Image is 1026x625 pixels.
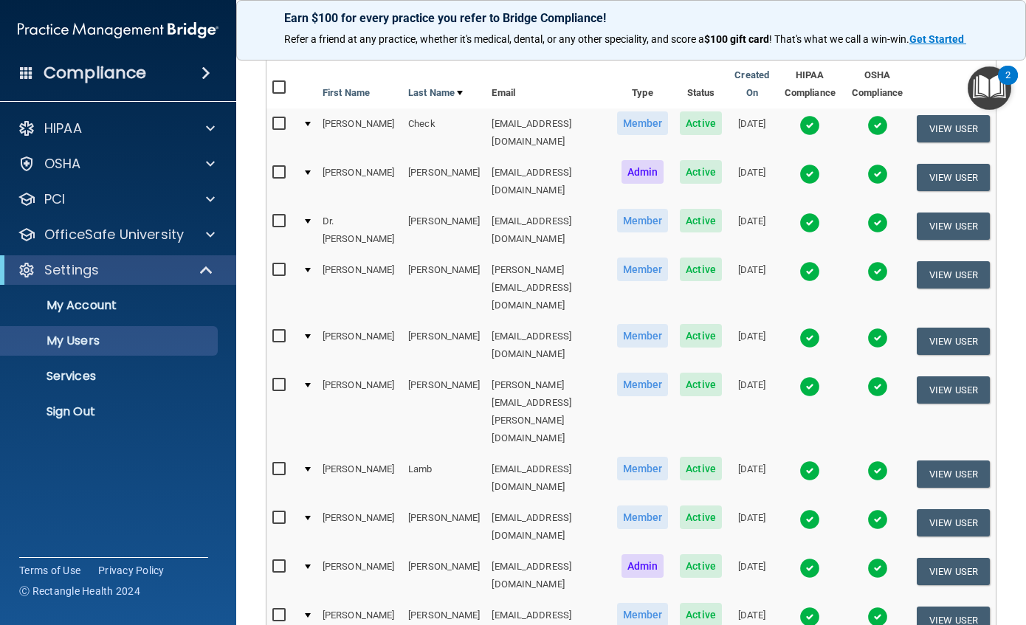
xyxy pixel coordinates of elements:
[486,206,610,255] td: [EMAIL_ADDRESS][DOMAIN_NAME]
[617,373,669,396] span: Member
[728,108,777,157] td: [DATE]
[799,558,820,579] img: tick.e7d51cea.svg
[402,157,486,206] td: [PERSON_NAME]
[680,111,722,135] span: Active
[402,370,486,454] td: [PERSON_NAME]
[611,61,675,108] th: Type
[728,206,777,255] td: [DATE]
[917,164,990,191] button: View User
[622,554,664,578] span: Admin
[402,321,486,370] td: [PERSON_NAME]
[799,261,820,282] img: tick.e7d51cea.svg
[799,115,820,136] img: tick.e7d51cea.svg
[617,324,669,348] span: Member
[968,66,1011,110] button: Open Resource Center, 2 new notifications
[867,558,888,579] img: tick.e7d51cea.svg
[44,120,82,137] p: HIPAA
[486,108,610,157] td: [EMAIL_ADDRESS][DOMAIN_NAME]
[617,457,669,480] span: Member
[486,61,610,108] th: Email
[867,164,888,184] img: tick.e7d51cea.svg
[486,503,610,551] td: [EMAIL_ADDRESS][DOMAIN_NAME]
[10,298,211,313] p: My Account
[18,120,215,137] a: HIPAA
[799,328,820,348] img: tick.e7d51cea.svg
[44,190,65,208] p: PCI
[680,160,722,184] span: Active
[680,457,722,480] span: Active
[486,321,610,370] td: [EMAIL_ADDRESS][DOMAIN_NAME]
[10,334,211,348] p: My Users
[98,563,165,578] a: Privacy Policy
[799,164,820,184] img: tick.e7d51cea.svg
[799,460,820,481] img: tick.e7d51cea.svg
[317,551,402,600] td: [PERSON_NAME]
[867,213,888,233] img: tick.e7d51cea.svg
[402,108,486,157] td: Check
[867,460,888,481] img: tick.e7d51cea.svg
[486,551,610,600] td: [EMAIL_ADDRESS][DOMAIN_NAME]
[704,33,769,45] strong: $100 gift card
[917,115,990,142] button: View User
[1005,75,1010,94] div: 2
[617,505,669,529] span: Member
[317,503,402,551] td: [PERSON_NAME]
[317,321,402,370] td: [PERSON_NAME]
[317,454,402,503] td: [PERSON_NAME]
[917,558,990,585] button: View User
[44,155,81,173] p: OSHA
[728,255,777,321] td: [DATE]
[680,505,722,529] span: Active
[799,376,820,397] img: tick.e7d51cea.svg
[728,503,777,551] td: [DATE]
[917,460,990,488] button: View User
[680,324,722,348] span: Active
[867,376,888,397] img: tick.e7d51cea.svg
[909,33,966,45] a: Get Started
[402,503,486,551] td: [PERSON_NAME]
[617,209,669,232] span: Member
[18,155,215,173] a: OSHA
[402,454,486,503] td: Lamb
[799,213,820,233] img: tick.e7d51cea.svg
[734,66,771,102] a: Created On
[19,563,80,578] a: Terms of Use
[408,84,463,102] a: Last Name
[402,206,486,255] td: [PERSON_NAME]
[284,33,704,45] span: Refer a friend at any practice, whether it's medical, dental, or any other speciality, and score a
[728,551,777,600] td: [DATE]
[680,209,722,232] span: Active
[18,15,218,45] img: PMB logo
[867,261,888,282] img: tick.e7d51cea.svg
[402,255,486,321] td: [PERSON_NAME]
[18,190,215,208] a: PCI
[317,206,402,255] td: Dr. [PERSON_NAME]
[323,84,370,102] a: First Name
[486,454,610,503] td: [EMAIL_ADDRESS][DOMAIN_NAME]
[680,373,722,396] span: Active
[680,554,722,578] span: Active
[777,61,844,108] th: HIPAA Compliance
[769,33,909,45] span: ! That's what we call a win-win.
[917,376,990,404] button: View User
[10,404,211,419] p: Sign Out
[799,509,820,530] img: tick.e7d51cea.svg
[486,157,610,206] td: [EMAIL_ADDRESS][DOMAIN_NAME]
[317,255,402,321] td: [PERSON_NAME]
[617,111,669,135] span: Member
[917,213,990,240] button: View User
[728,321,777,370] td: [DATE]
[317,370,402,454] td: [PERSON_NAME]
[284,11,978,25] p: Earn $100 for every practice you refer to Bridge Compliance!
[909,33,964,45] strong: Get Started
[18,226,215,244] a: OfficeSafe University
[622,160,664,184] span: Admin
[486,255,610,321] td: [PERSON_NAME][EMAIL_ADDRESS][DOMAIN_NAME]
[674,61,728,108] th: Status
[44,63,146,83] h4: Compliance
[44,226,184,244] p: OfficeSafe University
[844,61,911,108] th: OSHA Compliance
[728,157,777,206] td: [DATE]
[917,328,990,355] button: View User
[728,370,777,454] td: [DATE]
